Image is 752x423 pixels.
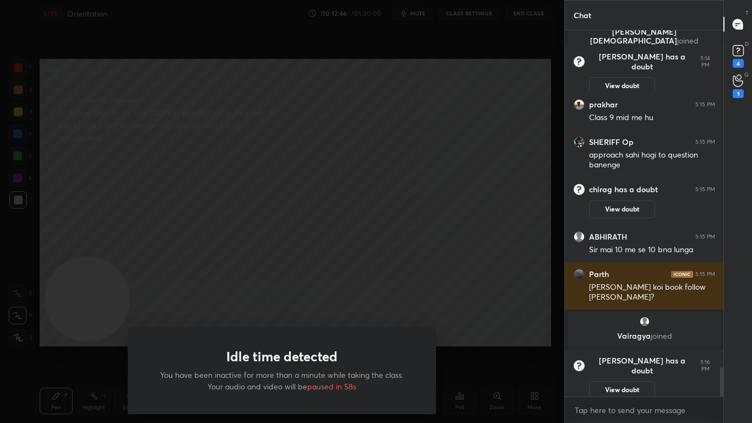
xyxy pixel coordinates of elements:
h6: [PERSON_NAME] has a doubt [589,356,696,376]
div: 4 [733,59,744,68]
p: You have been inactive for more than a minute while taking the class. Your audio and video will be [154,369,410,392]
img: 3 [574,269,585,280]
div: 5:15 PM [695,186,715,193]
span: paused in 58s [307,381,356,392]
button: View doubt [589,200,655,218]
div: 5:15 PM [695,139,715,145]
div: Class 9 mid me hu [589,112,715,123]
p: [PERSON_NAME][DEMOGRAPHIC_DATA] [574,28,715,45]
img: default.png [574,231,585,242]
div: 5:15 PM [695,234,715,240]
div: 5:15 PM [695,271,715,278]
div: 5:14 PM [695,55,715,68]
div: 5:15 PM [695,101,715,108]
img: 6fc56a23ff534a43b27c169d9c26e45f.jpg [574,99,585,110]
span: joined [650,330,672,341]
img: default.png [639,316,650,327]
h1: Idle time detected [226,349,337,365]
div: approach sahi hogi to question banenge [589,150,715,171]
h6: SHERIFF Op [589,137,634,147]
div: grid [565,30,724,397]
img: iconic-dark.1390631f.png [671,271,693,278]
span: joined [677,35,699,46]
p: Vairagya [574,332,715,340]
h6: ABHIRATH [589,232,627,242]
div: Sir mai 10 me se 10 bna lunga [589,245,715,256]
p: G [744,70,749,79]
div: [PERSON_NAME] koi book follow [PERSON_NAME]? [589,282,715,303]
h6: [PERSON_NAME] has a doubt [589,52,696,72]
p: D [745,40,749,48]
div: 5:16 PM [695,359,715,372]
h6: chirag has a doubt [589,185,658,194]
div: 1 [733,89,744,98]
h6: Parth [589,269,609,279]
p: T [745,9,749,17]
button: View doubt [589,381,655,399]
img: cc0362c7c25f44b98ccbbd7424754438.jpg [574,137,585,148]
h6: prakhar [589,100,618,110]
p: Chat [565,1,600,30]
button: View doubt [589,77,655,95]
